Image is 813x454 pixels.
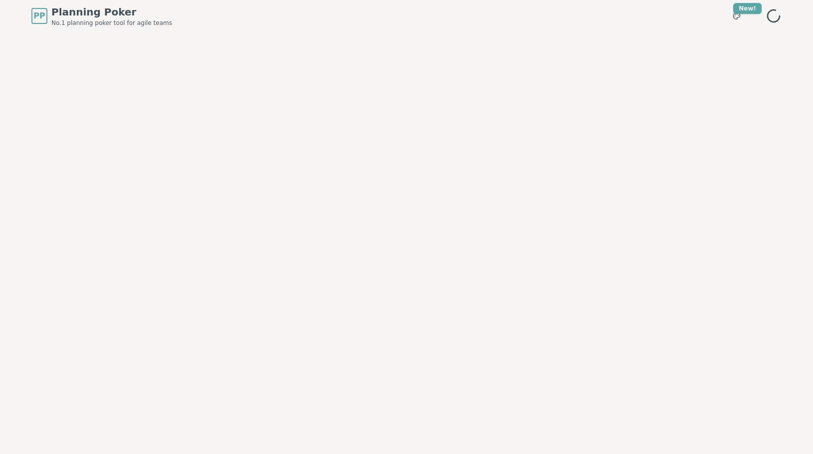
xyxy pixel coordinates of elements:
span: Planning Poker [51,5,172,19]
div: New! [733,3,762,14]
span: No.1 planning poker tool for agile teams [51,19,172,27]
button: New! [728,7,746,25]
span: PP [33,10,45,22]
a: PPPlanning PokerNo.1 planning poker tool for agile teams [31,5,172,27]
